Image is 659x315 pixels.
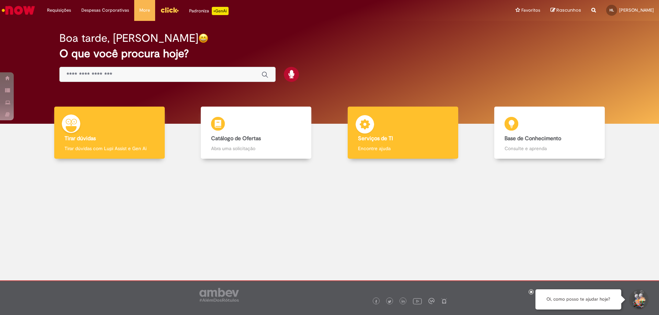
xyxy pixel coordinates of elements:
div: Padroniza [189,7,229,15]
a: Catálogo de Ofertas Abra uma solicitação [183,107,330,159]
img: logo_footer_workplace.png [428,298,435,304]
span: More [139,7,150,14]
p: +GenAi [212,7,229,15]
a: Tirar dúvidas Tirar dúvidas com Lupi Assist e Gen Ai [36,107,183,159]
h2: Boa tarde, [PERSON_NAME] [59,32,198,44]
span: HL [610,8,614,12]
span: Rascunhos [556,7,581,13]
p: Encontre ajuda [358,145,448,152]
img: ServiceNow [1,3,36,17]
img: logo_footer_facebook.png [374,300,378,303]
img: logo_footer_twitter.png [388,300,391,303]
img: logo_footer_linkedin.png [402,300,405,304]
img: logo_footer_ambev_rotulo_gray.png [199,288,239,302]
button: Iniciar Conversa de Suporte [628,289,649,310]
img: logo_footer_naosei.png [441,298,447,304]
b: Serviços de TI [358,135,393,142]
p: Tirar dúvidas com Lupi Assist e Gen Ai [65,145,154,152]
p: Consulte e aprenda [505,145,594,152]
span: Favoritos [521,7,540,14]
div: Oi, como posso te ajudar hoje? [535,289,621,310]
a: Rascunhos [551,7,581,14]
span: Despesas Corporativas [81,7,129,14]
p: Abra uma solicitação [211,145,301,152]
b: Catálogo de Ofertas [211,135,261,142]
a: Serviços de TI Encontre ajuda [329,107,476,159]
h2: O que você procura hoje? [59,48,600,60]
img: logo_footer_youtube.png [413,296,422,305]
img: click_logo_yellow_360x200.png [160,5,179,15]
a: Base de Conhecimento Consulte e aprenda [476,107,623,159]
img: happy-face.png [198,33,208,43]
b: Tirar dúvidas [65,135,96,142]
b: Base de Conhecimento [505,135,561,142]
span: [PERSON_NAME] [619,7,654,13]
span: Requisições [47,7,71,14]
